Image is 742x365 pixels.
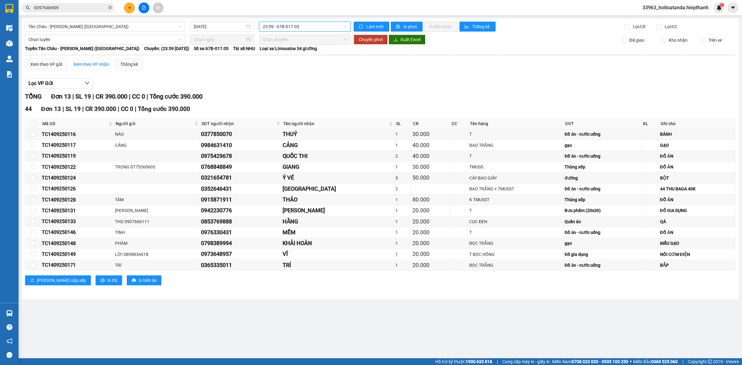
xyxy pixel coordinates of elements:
div: TC1409250146 [42,228,113,236]
div: THỌ 0907666111 [115,218,199,225]
td: MỀM [282,227,394,238]
div: Thùng xốp [565,163,640,170]
span: | [82,105,84,112]
td: TC1409250116 [41,129,114,140]
td: TC1409250119 [41,151,114,162]
td: 0984631410 [200,140,282,151]
span: | [135,105,136,112]
div: 0798389994 [201,239,280,248]
input: 14/09/2025 [194,23,245,30]
span: CC 0 [132,93,145,100]
td: TC1409250131 [41,205,114,216]
span: SL 19 [66,105,81,112]
div: 20.000 [412,239,449,248]
strong: 0708 023 035 - 0935 103 250 [572,359,628,364]
div: 1 [395,207,410,214]
div: 2 [395,153,410,159]
div: 0768848849 [201,163,280,171]
div: QÁ [660,218,734,225]
span: Kho nhận [666,37,690,44]
div: 0976330431 [201,228,280,237]
div: K TMUSST [469,196,562,203]
div: BỌC TRẮNG [469,262,562,269]
div: LỜI 0898836618 [115,251,199,258]
div: 0365335011 [201,261,280,270]
span: file-add [142,6,146,10]
span: question-circle [6,324,12,330]
div: BAO TRẮNG [469,142,562,149]
span: | [118,105,119,112]
div: GẠO [660,142,734,149]
span: Đã giao [627,37,647,44]
span: Số xe: 67B-017.05 [194,45,228,52]
span: Lọc CC [662,23,678,30]
div: TC1409250119 [42,152,113,160]
div: Quần áo [565,218,640,225]
span: | [129,93,130,100]
span: aim [156,6,160,10]
td: 0352646431 [200,184,282,194]
td: THẢO [282,194,394,205]
span: CR 390.000 [96,93,127,100]
div: BẮP [660,262,734,269]
button: bar-chartThống kê [459,22,496,32]
button: Chuyển phơi [354,35,388,45]
img: warehouse-icon [6,40,13,47]
div: Bưu phẩm (20x30) [565,207,640,214]
div: NÀO [115,131,199,138]
div: CẢNG [115,142,199,149]
div: 1 [395,163,410,170]
div: Xem theo VP gửi [30,61,62,68]
div: TC1409250124 [42,174,113,182]
div: QUỐC THI [283,152,393,160]
span: Tân Châu - Hồ Chí Minh (Giường) [28,22,181,31]
div: BỌC TRẮNG [469,240,562,247]
th: CR [412,119,450,129]
span: caret-down [730,5,736,11]
td: TRÍ [282,260,394,271]
td: 0365335011 [200,260,282,271]
div: TC1409250149 [42,250,113,258]
div: CẢNG [283,141,393,150]
div: ĐỒ GIA DỤNG [660,207,734,214]
div: 20.000 [412,228,449,237]
div: 0853769888 [201,217,280,226]
div: 1 [395,251,410,258]
span: sync [359,24,364,29]
div: Thống kê [120,61,138,68]
div: Đồ ăn - nước uống [565,229,640,236]
td: TC1409250124 [41,172,114,183]
button: Lọc VP Gửi [25,79,93,88]
div: MẪU GẠO [660,240,734,247]
td: TC1409250122 [41,162,114,172]
img: warehouse-icon [6,310,13,316]
span: Làm mới [366,23,384,30]
div: T [469,153,562,159]
div: 1 [395,142,410,149]
div: 0377850070 [201,130,280,138]
td: 0942230776 [200,205,282,216]
td: CẨM TIÊN [282,184,394,194]
th: KL [642,119,659,129]
div: TC1409250171 [42,261,113,269]
td: 0768848849 [200,162,282,172]
th: ĐVT [564,119,641,129]
button: plus [124,2,135,13]
div: TMUSS [469,163,562,170]
div: PHÀM [115,240,199,247]
td: TC1409250128 [41,194,114,205]
span: search [26,6,30,10]
div: [PERSON_NAME] [283,206,393,215]
td: 0377850070 [200,129,282,140]
div: 0973648957 [201,250,280,258]
span: Miền Bắc [633,358,678,365]
div: gạo [565,240,640,247]
th: SL [394,119,412,129]
span: Tên người nhận [283,120,388,127]
div: 1 [395,240,410,247]
span: Tổng cước 390.000 [150,93,203,100]
span: 1 [721,3,723,7]
div: 50.000 [412,173,449,182]
td: TC1409250149 [41,249,114,260]
td: TC1409250126 [41,184,114,194]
